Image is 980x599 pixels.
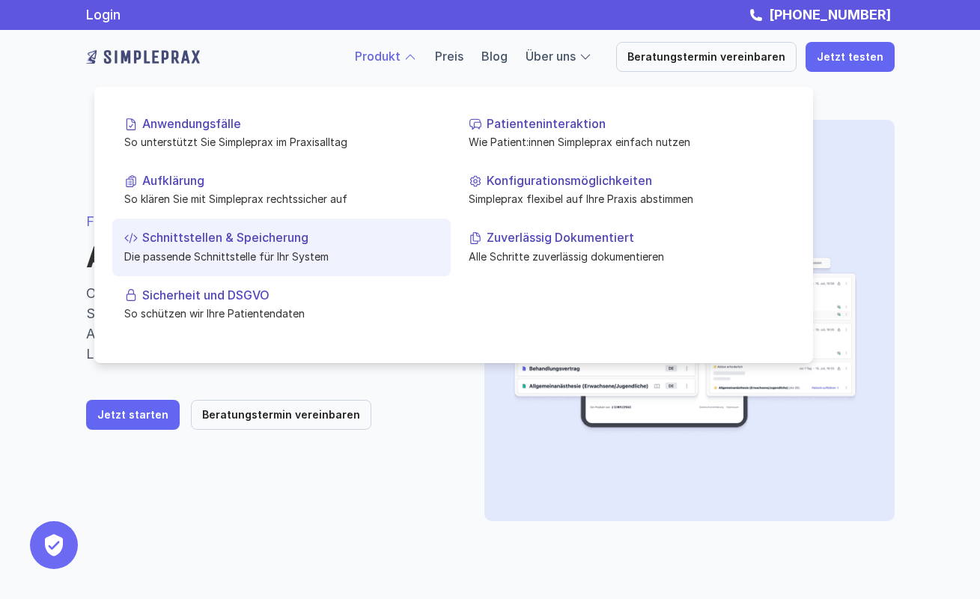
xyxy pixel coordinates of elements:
[806,42,895,72] a: Jetzt testen
[112,105,451,162] a: AnwendungsfälleSo unterstützt Sie Simpleprax im Praxisalltag
[124,134,439,150] p: So unterstützt Sie Simpleprax im Praxisalltag
[457,105,795,162] a: PatienteninteraktionWie Patient:innen Simpleprax einfach nutzen
[86,7,121,22] a: Login
[487,117,783,131] p: Patienteninteraktion
[112,162,451,219] a: AufklärungSo klären Sie mit Simpleprax rechtssicher auf
[469,191,783,207] p: Simpleprax flexibel auf Ihre Praxis abstimmen
[142,117,439,131] p: Anwendungsfälle
[435,49,463,64] a: Preis
[616,42,797,72] a: Beratungstermin vereinbaren
[86,283,448,364] p: Optimieren sie die Produktivität ihrer Praxis Simpleprax vereint strukturierte Anamnese, rechtssi...
[86,400,180,430] a: Jetzt starten
[124,191,439,207] p: So klären Sie mit Simpleprax rechtssicher auf
[97,409,168,422] p: Jetzt starten
[817,51,883,64] p: Jetzt testen
[526,49,576,64] a: Über uns
[112,219,451,276] a: Schnittstellen & SpeicherungDie passende Schnittstelle für Ihr System
[457,162,795,219] a: KonfigurationsmöglichkeitenSimpleprax flexibel auf Ihre Praxis abstimmen
[191,400,371,430] a: Beratungstermin vereinbaren
[86,211,448,231] p: FEATURE
[457,219,795,276] a: Zuverlässig DokumentiertAlle Schritte zuverlässig dokumentieren
[86,240,448,275] h1: Anwendungsfälle
[202,409,360,422] p: Beratungstermin vereinbaren
[124,305,439,320] p: So schützen wir Ihre Patientendaten
[765,7,895,22] a: [PHONE_NUMBER]
[627,51,785,64] p: Beratungstermin vereinbaren
[769,7,891,22] strong: [PHONE_NUMBER]
[124,248,439,264] p: Die passende Schnittstelle für Ihr System
[142,288,439,302] p: Sicherheit und DSGVO
[142,231,439,245] p: Schnittstellen & Speicherung
[112,276,451,332] a: Sicherheit und DSGVOSo schützen wir Ihre Patientendaten
[481,49,508,64] a: Blog
[355,49,401,64] a: Produkt
[469,248,783,264] p: Alle Schritte zuverlässig dokumentieren
[469,134,783,150] p: Wie Patient:innen Simpleprax einfach nutzen
[487,174,783,188] p: Konfigurationsmöglichkeiten
[487,231,783,245] p: Zuverlässig Dokumentiert
[142,174,439,188] p: Aufklärung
